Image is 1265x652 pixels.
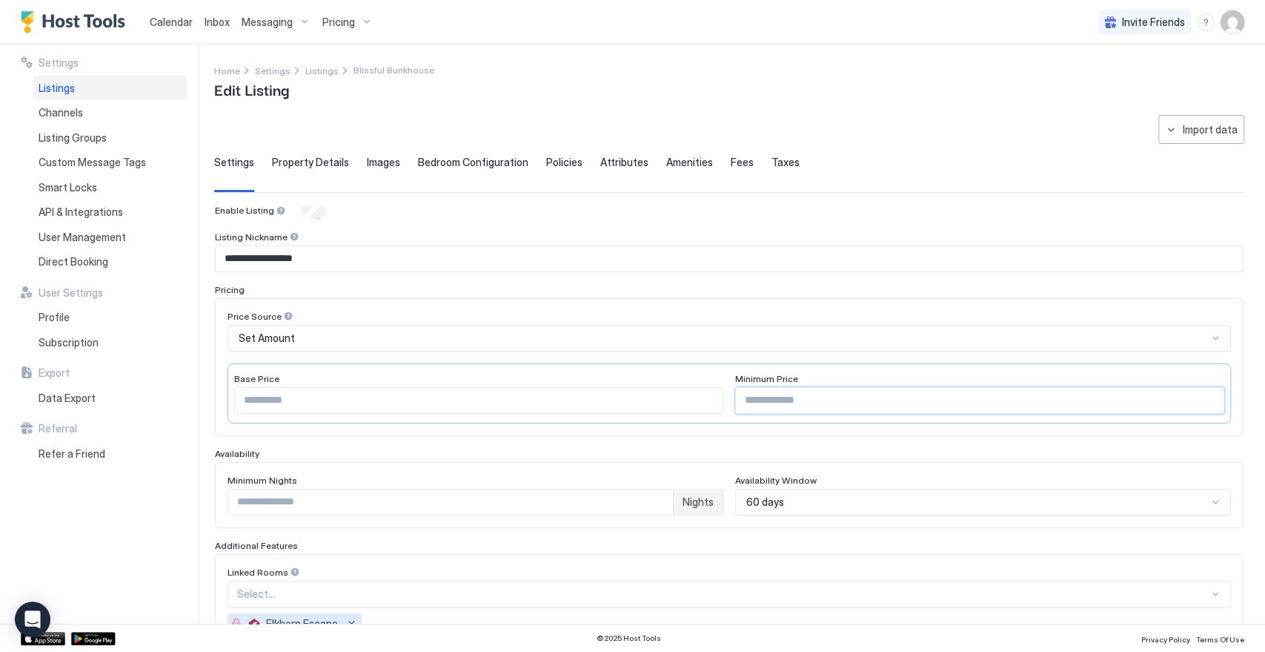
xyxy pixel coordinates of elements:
[266,617,338,630] span: Elkhorn Escape
[15,602,50,637] div: Open Intercom Messenger
[1221,10,1244,34] div: User profile
[255,65,290,76] span: Settings
[150,16,193,28] span: Calendar
[215,540,298,551] span: Additional Features
[21,11,132,33] a: Host Tools Logo
[353,65,434,76] span: Breadcrumb
[33,330,187,355] a: Subscription
[242,16,293,29] span: Messaging
[39,286,103,300] span: User Settings
[21,632,65,645] a: App Store
[205,16,230,28] span: Inbox
[1122,16,1185,29] span: Invite Friends
[214,62,240,78] div: Breadcrumb
[305,65,339,76] span: Listings
[39,82,75,95] span: Listings
[214,65,240,76] span: Home
[33,76,187,101] a: Listings
[33,225,187,250] a: User Management
[1196,635,1244,644] span: Terms Of Use
[215,205,274,216] span: Enable Listing
[205,14,230,30] a: Inbox
[666,156,713,169] span: Amenities
[33,441,187,467] a: Refer a Friend
[215,448,259,459] span: Availability
[39,131,107,145] span: Listing Groups
[214,62,240,78] a: Home
[228,311,282,322] span: Price Source
[1183,122,1238,137] div: Import data
[228,490,673,515] input: Input Field
[683,495,714,509] span: Nights
[33,175,187,200] a: Smart Locks
[228,567,288,578] span: Linked Rooms
[235,388,723,413] input: Input Field
[39,422,77,435] span: Referral
[39,392,96,405] span: Data Export
[33,100,187,125] a: Channels
[39,181,97,194] span: Smart Locks
[39,156,146,169] span: Custom Message Tags
[39,255,108,269] span: Direct Booking
[239,332,295,345] span: Set Amount
[150,14,193,30] a: Calendar
[272,156,349,169] span: Property Details
[39,447,105,461] span: Refer a Friend
[367,156,400,169] span: Images
[746,495,784,509] span: 60 days
[71,632,116,645] a: Google Play Store
[39,311,70,324] span: Profile
[771,156,800,169] span: Taxes
[39,106,83,119] span: Channels
[1158,115,1244,144] button: Import data
[735,373,798,384] span: Minimum Price
[344,616,359,631] button: Remove
[39,56,79,70] span: Settings
[33,249,187,274] a: Direct Booking
[255,62,290,78] a: Settings
[1196,630,1244,646] a: Terms Of Use
[33,305,187,330] a: Profile
[234,373,279,384] span: Base Price
[255,62,290,78] div: Breadcrumb
[33,125,187,151] a: Listing Groups
[214,78,289,100] span: Edit Listing
[322,16,355,29] span: Pricing
[39,336,99,349] span: Subscription
[418,156,528,169] span: Bedroom Configuration
[305,62,339,78] div: Breadcrumb
[305,62,339,78] a: Listings
[216,246,1243,271] input: Input Field
[600,156,648,169] span: Attributes
[33,150,187,175] a: Custom Message Tags
[1197,13,1215,31] div: menu
[39,366,70,380] span: Export
[546,156,582,169] span: Policies
[214,156,254,169] span: Settings
[736,388,1224,413] input: Input Field
[215,284,245,295] span: Pricing
[33,200,187,225] a: API & Integrations
[597,633,661,643] span: © 2025 Host Tools
[39,231,126,244] span: User Management
[215,231,288,243] span: Listing Nickname
[1141,635,1190,644] span: Privacy Policy
[33,386,187,411] a: Data Export
[1141,630,1190,646] a: Privacy Policy
[39,205,123,219] span: API & Integrations
[735,475,817,486] span: Availability Window
[731,156,754,169] span: Fees
[228,475,297,486] span: Minimum Nights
